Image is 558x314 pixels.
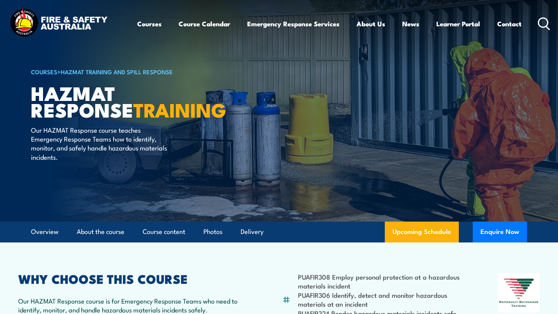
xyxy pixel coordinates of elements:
[31,125,172,162] p: Our HAZMAT Response course teaches Emergency Response Teams how to identify, monitor, and safely ...
[385,222,459,242] a: Upcoming Schedule
[137,14,162,34] a: Courses
[203,222,222,242] a: Photos
[436,14,480,34] a: Learner Portal
[18,273,245,284] h2: WHY CHOOSE THIS COURSE
[298,272,460,290] li: PUAFIR308 Employ personal protection at a hazardous materials incident
[143,222,185,242] a: Course content
[31,222,59,242] a: Overview
[77,222,124,242] a: About the course
[356,14,385,34] a: About Us
[179,14,230,34] a: Course Calendar
[31,67,222,76] h6: >
[498,273,540,312] img: Nationally Recognised Training logo.
[31,67,57,76] a: COURSES
[497,14,522,34] a: Contact
[473,222,527,242] button: Enquire Now
[402,14,419,34] a: News
[241,222,263,242] a: Delivery
[247,14,339,34] a: Emergency Response Services
[61,67,173,76] a: HAZMAT Training and Spill Response
[133,94,226,124] strong: TRAINING
[31,84,222,118] h1: Hazmat Response
[298,290,460,309] li: PUAFIR306 Identify, detect and monitor hazardous materials at an incident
